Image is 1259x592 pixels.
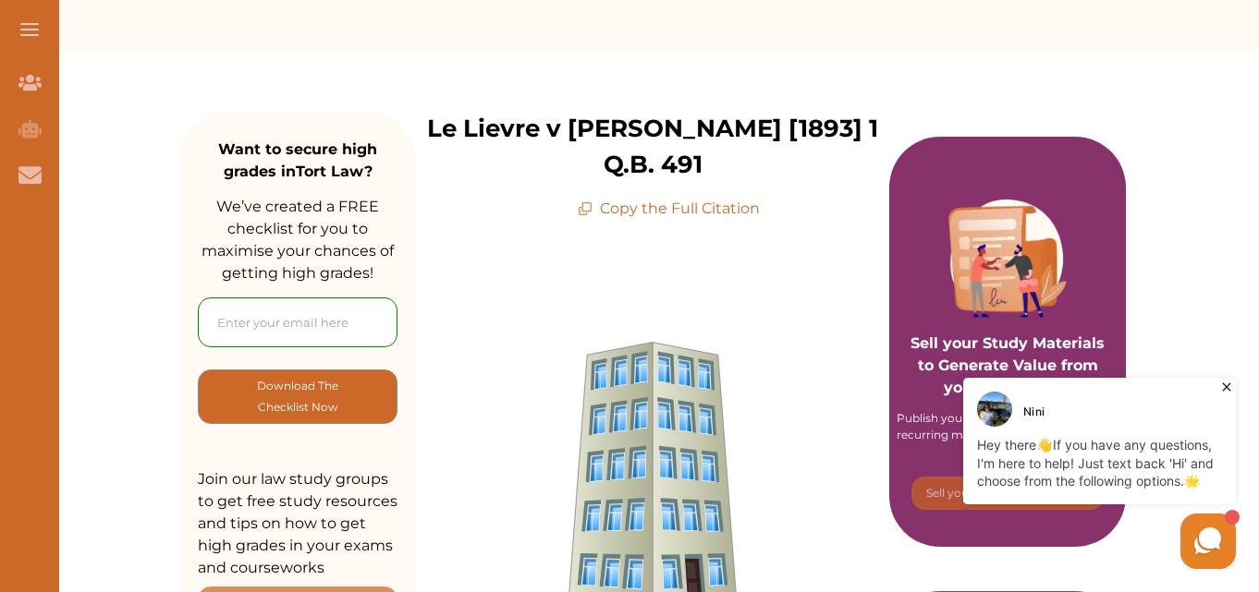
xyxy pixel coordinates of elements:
p: Copy the Full Citation [578,198,760,220]
input: Enter your email here [198,297,397,347]
strong: Want to secure high grades in Tort Law ? [218,140,377,180]
iframe: HelpCrunch [815,373,1241,574]
p: Download The Checklist Now [236,375,360,418]
span: We’ve created a FREE checklist for you to maximise your chances of getting high grades! [202,198,394,282]
p: Le Lievre v [PERSON_NAME] [1893] 1 Q.B. 491 [416,111,889,183]
img: Purple card image [948,199,1067,318]
p: Sell your Study Materials to Generate Value from your Knowledge [908,281,1107,399]
p: Join our law study groups to get free study resources and tips on how to get high grades in your ... [198,468,397,579]
button: [object Object] [198,369,397,424]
